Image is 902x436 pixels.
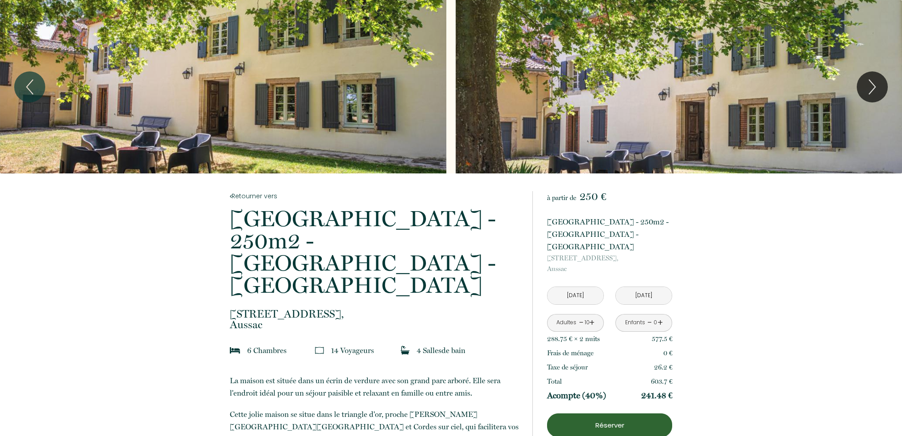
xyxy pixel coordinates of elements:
p: 4 Salle de bain [417,344,465,357]
span: s [438,346,441,355]
a: + [589,316,595,330]
p: 6 Chambre [247,344,287,357]
span: à partir de [547,194,576,202]
span: s [371,346,374,355]
a: - [579,316,584,330]
div: Adultes [556,318,576,327]
p: 14 Voyageur [331,344,374,357]
p: 603.7 € [651,376,673,387]
a: + [658,316,663,330]
span: s [597,335,600,343]
div: 10 [585,318,589,327]
span: [STREET_ADDRESS], [547,253,672,263]
p: Aussac [230,309,521,330]
p: Acompte (40%) [547,390,606,401]
p: Aussac [547,253,672,274]
p: Réserver [550,420,669,431]
p: 577.5 € [652,334,673,344]
p: Frais de ménage [547,348,594,358]
div: 0 [653,318,658,327]
p: [GEOGRAPHIC_DATA] - 250m2 - [GEOGRAPHIC_DATA] - [GEOGRAPHIC_DATA] [230,208,521,296]
a: - [647,316,652,330]
p: Total [547,376,562,387]
p: 288.75 € × 2 nuit [547,334,600,344]
input: Départ [616,287,672,304]
p: Taxe de séjour [547,362,588,373]
p: 26.2 € [654,362,673,373]
p: La maison est située dans un écrin de verdure avec son grand parc arboré. Elle sera l'endroit idé... [230,374,521,399]
a: Retourner vers [230,191,521,201]
span: 250 € [579,190,606,203]
div: Enfants [625,318,645,327]
span: [STREET_ADDRESS], [230,309,521,319]
img: guests [315,346,324,355]
p: [GEOGRAPHIC_DATA] - 250m2 - [GEOGRAPHIC_DATA] - [GEOGRAPHIC_DATA] [547,216,672,253]
input: Arrivée [548,287,603,304]
p: 241.48 € [641,390,673,401]
button: Next [857,71,888,102]
p: 0 € [663,348,673,358]
button: Previous [14,71,45,102]
span: s [284,346,287,355]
